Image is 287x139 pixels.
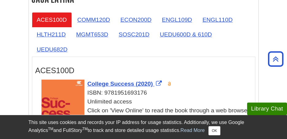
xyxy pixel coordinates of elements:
[155,27,217,42] a: UEDU600D & 610D
[29,119,259,135] div: This site uses cookies and records your IP address for usage statistics. Additionally, we use Goo...
[35,66,252,75] h3: ACES100D
[247,103,287,115] button: Library Chat
[32,27,71,42] a: HLTH211D
[87,81,164,87] a: Link opens in new window
[71,27,113,42] a: MGMT653D
[115,12,156,27] a: ECON200D
[41,88,252,97] div: ISBN: 9781951693176
[266,55,285,63] a: Back to Top
[87,81,153,87] span: College Success (2020)
[72,12,115,27] a: COMM120D
[167,81,172,86] img: Open Access
[41,97,252,133] div: Unlimited access Click on 'View Online' to read the book through a web browser. or Click on 'Down...
[32,42,72,57] a: UEDU682D
[32,12,72,27] a: ACES100D
[82,127,87,131] sup: TM
[114,27,154,42] a: SOSC201D
[41,80,84,135] img: Cover Art
[48,127,53,131] sup: TM
[157,12,197,27] a: ENGL109D
[208,126,220,135] button: Close
[198,12,238,27] a: ENGL110D
[180,128,205,133] a: Read More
